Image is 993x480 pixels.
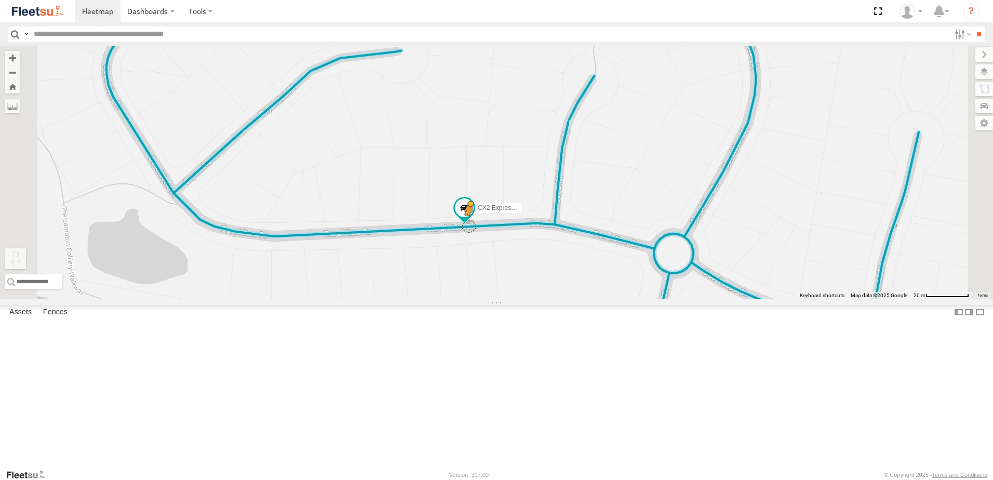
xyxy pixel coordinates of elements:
label: Assets [4,305,37,319]
button: Zoom out [5,65,20,79]
label: Map Settings [975,116,993,130]
img: fleetsu-logo-horizontal.svg [10,4,64,18]
div: Version: 307.00 [449,472,489,478]
label: Hide Summary Table [975,305,985,320]
button: Map Scale: 20 m per 80 pixels [910,292,972,299]
label: Measure [5,99,20,113]
button: Zoom in [5,51,20,65]
span: CX2 Express Ute [478,205,526,212]
span: 20 m [914,292,925,298]
i: ? [963,3,979,20]
button: Keyboard shortcuts [800,292,844,299]
label: Search Query [22,26,30,42]
button: Zoom Home [5,79,20,94]
label: Dock Summary Table to the Left [954,305,964,320]
a: Terms (opens in new tab) [977,294,988,298]
a: Visit our Website [6,470,53,480]
label: Search Filter Options [950,26,973,42]
div: © Copyright 2025 - [884,472,987,478]
a: Terms and Conditions [932,472,987,478]
span: Map data ©2025 Google [851,292,907,298]
div: Oliver Lees [896,4,926,19]
label: Dock Summary Table to the Right [964,305,974,320]
button: Drag Pegman onto the map to open Street View [5,248,26,269]
label: Fences [38,305,73,319]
